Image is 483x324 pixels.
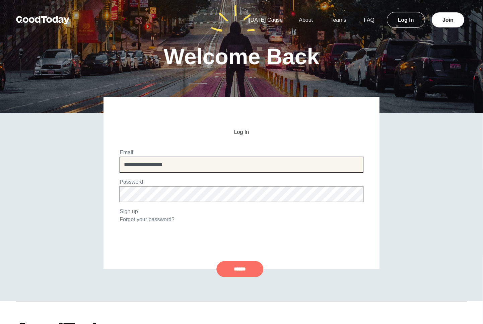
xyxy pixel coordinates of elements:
a: Join [432,12,464,27]
a: Forgot your password? [120,217,175,222]
a: Teams [323,17,354,23]
a: Sign up [120,209,138,214]
a: Log In [387,12,425,28]
a: FAQ [356,17,383,23]
h2: Log In [120,129,363,135]
a: About [291,17,321,23]
img: GoodToday [16,16,70,24]
h1: Welcome Back [164,46,320,68]
label: Password [120,179,143,185]
label: Email [120,150,133,155]
a: [DATE] Cause [241,17,291,23]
